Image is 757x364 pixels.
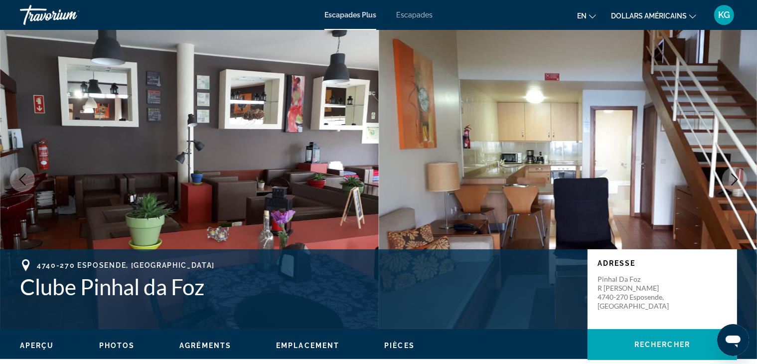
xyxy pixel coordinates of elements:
[718,9,730,20] font: KG
[634,341,690,349] span: Rechercher
[396,11,433,19] a: Escapades
[20,341,54,350] button: Aperçu
[20,2,120,28] a: Travorium
[384,341,415,350] button: Pièces
[179,342,231,350] span: Agréments
[99,341,135,350] button: Photos
[384,342,415,350] span: Pièces
[276,342,339,350] span: Emplacement
[37,261,215,269] span: 4740-270 Esposende, [GEOGRAPHIC_DATA]
[20,274,578,300] h1: Clube Pinhal da Foz
[598,275,677,311] p: Pinhal da Foz R [PERSON_NAME] 4740-270 Esposende, [GEOGRAPHIC_DATA]
[717,324,749,356] iframe: Bouton de lancement de la fenêtre de messagerie
[179,341,231,350] button: Agréments
[276,341,339,350] button: Emplacement
[577,8,596,23] button: Changer de langue
[598,259,727,267] p: Adresse
[10,167,35,192] button: Previous image
[20,342,54,350] span: Aperçu
[722,167,747,192] button: Next image
[611,12,687,20] font: dollars américains
[611,8,696,23] button: Changer de devise
[588,329,737,360] button: Rechercher
[324,11,376,19] a: Escapades Plus
[99,342,135,350] span: Photos
[711,4,737,25] button: Menu utilisateur
[577,12,587,20] font: en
